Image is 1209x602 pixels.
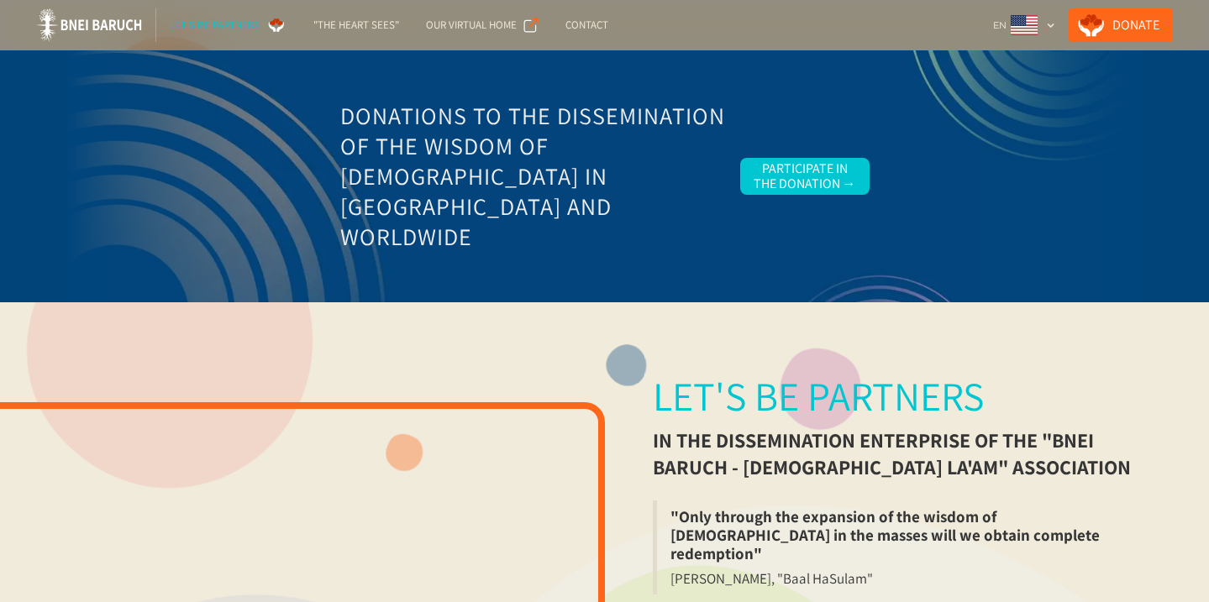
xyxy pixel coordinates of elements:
a: Donate [1069,8,1173,42]
a: Our Virtual Home [413,8,552,42]
div: Let's be partners [170,17,260,34]
div: Let's be partners [653,373,984,420]
a: Let's be partners [156,8,300,42]
div: "The Heart Sees" [313,17,399,34]
div: Participate in the Donation → [754,161,856,191]
a: Contact [552,8,622,42]
div: EN [986,8,1062,42]
div: EN [993,17,1007,34]
blockquote: "Only through the expansion of the wisdom of [DEMOGRAPHIC_DATA] in the masses will we obtain comp... [653,500,1160,569]
div: in the dissemination enterprise of the "Bnei Baruch - [DEMOGRAPHIC_DATA] La'am" association [653,427,1160,480]
a: "The Heart Sees" [300,8,413,42]
h3: Donations to the Dissemination of the Wisdom of [DEMOGRAPHIC_DATA] in [GEOGRAPHIC_DATA] and World... [340,101,727,252]
div: Our Virtual Home [426,17,517,34]
div: Contact [565,17,608,34]
blockquote: [PERSON_NAME], "Baal HaSulam" [653,569,886,594]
